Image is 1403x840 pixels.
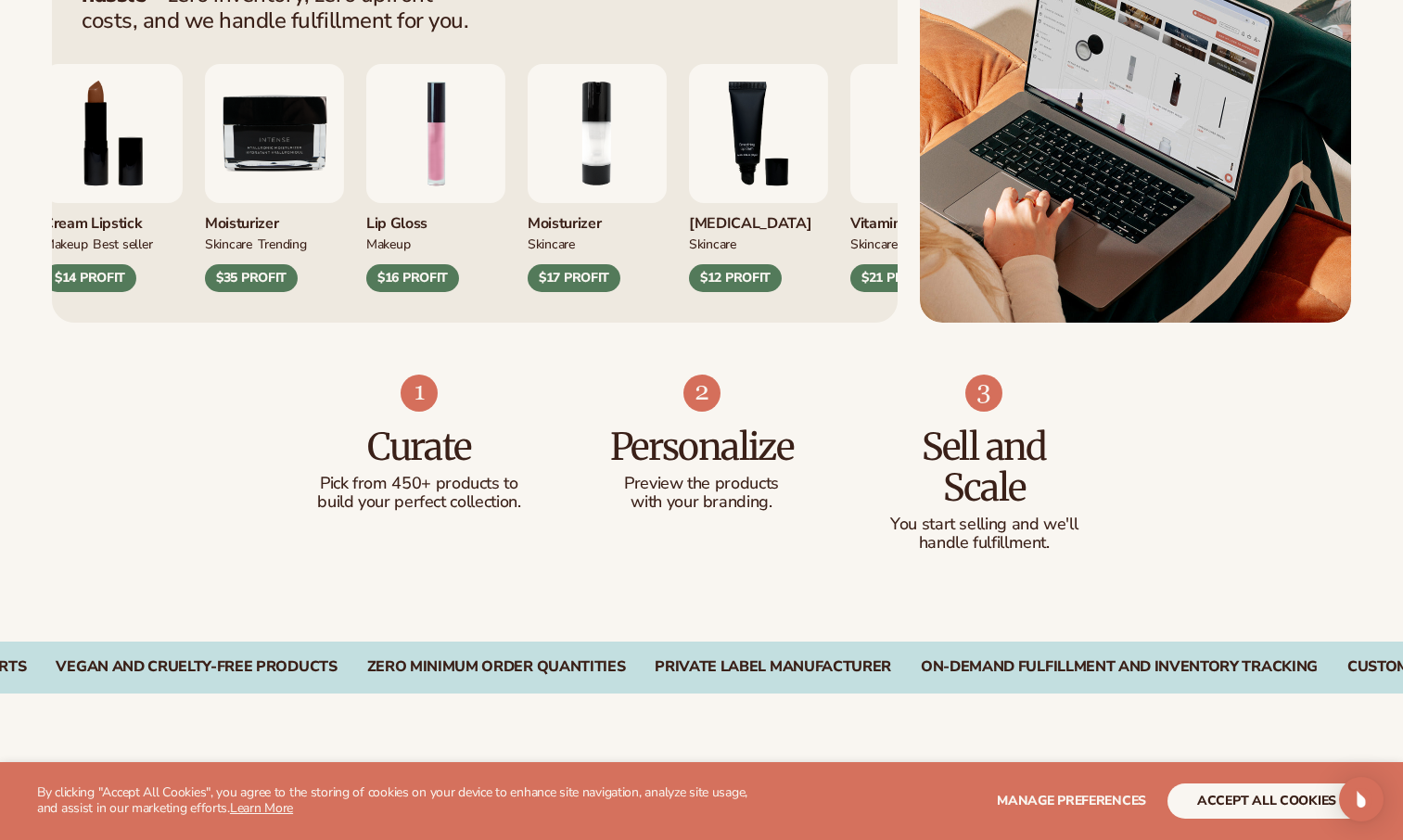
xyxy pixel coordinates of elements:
[44,234,87,253] div: MAKEUP
[205,203,344,234] div: Moisturizer
[1339,777,1384,821] div: Open Intercom Messenger
[597,426,806,467] h3: Personalize
[528,203,667,234] div: Moisturizer
[880,534,1089,553] p: handle fulfillment.
[205,64,344,203] img: Moisturizer.
[366,203,505,234] div: Lip Gloss
[366,234,410,253] div: MAKEUP
[850,234,898,253] div: Skincare
[528,64,667,203] img: Moisturizing lotion.
[683,375,721,412] img: Shopify Image 8
[44,64,183,292] div: 8 / 9
[597,493,806,512] p: with your branding.
[44,64,183,203] img: Luxury cream lipstick.
[689,203,828,234] div: [MEDICAL_DATA]
[997,792,1146,809] span: Manage preferences
[880,426,1089,508] h3: Sell and Scale
[401,375,438,412] img: Shopify Image 7
[921,658,1318,676] div: On-Demand Fulfillment and Inventory Tracking
[689,264,782,292] div: $12 PROFIT
[850,64,989,203] img: Vitamin c cleanser.
[367,658,626,676] div: Zero Minimum Order Quantities
[689,64,828,203] img: Smoothing lip balm.
[850,203,989,234] div: Vitamin C Cleanser
[880,515,1089,534] p: You start selling and we'll
[37,785,761,817] p: By clicking "Accept All Cookies", you agree to the storing of cookies on your device to enhance s...
[850,264,943,292] div: $21 PROFIT
[315,426,524,467] h3: Curate
[528,234,575,253] div: SKINCARE
[528,264,620,292] div: $17 PROFIT
[528,64,667,292] div: 2 / 9
[366,64,505,203] img: Pink lip gloss.
[965,375,1002,412] img: Shopify Image 9
[44,264,136,292] div: $14 PROFIT
[366,64,505,292] div: 1 / 9
[230,799,293,817] a: Learn More
[597,475,806,493] p: Preview the products
[315,475,524,512] p: Pick from 450+ products to build your perfect collection.
[56,658,337,676] div: Vegan and Cruelty-Free Products
[689,234,736,253] div: SKINCARE
[850,64,989,292] div: 4 / 9
[205,64,344,292] div: 9 / 9
[93,234,152,253] div: BEST SELLER
[44,203,183,234] div: Cream Lipstick
[1167,783,1366,819] button: accept all cookies
[997,783,1146,819] button: Manage preferences
[205,234,252,253] div: SKINCARE
[258,234,307,253] div: TRENDING
[205,264,298,292] div: $35 PROFIT
[655,658,891,676] div: PRIVATE LABEL MANUFACTURER
[689,64,828,292] div: 3 / 9
[366,264,459,292] div: $16 PROFIT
